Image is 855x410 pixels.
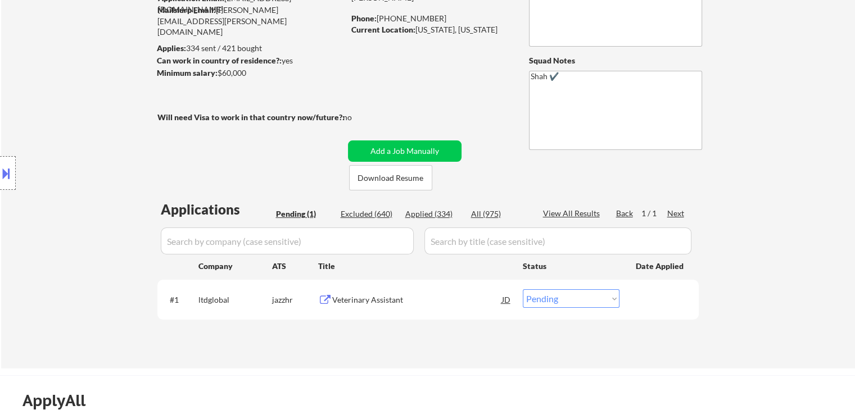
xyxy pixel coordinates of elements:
[543,208,603,219] div: View All Results
[157,56,282,65] strong: Can work in country of residence?:
[157,5,216,15] strong: Mailslurp Email:
[529,55,702,66] div: Squad Notes
[198,294,272,306] div: ltdglobal
[667,208,685,219] div: Next
[351,13,377,23] strong: Phone:
[351,24,510,35] div: [US_STATE], [US_STATE]
[349,165,432,190] button: Download Resume
[157,4,344,38] div: [PERSON_NAME][EMAIL_ADDRESS][PERSON_NAME][DOMAIN_NAME]
[157,68,218,78] strong: Minimum salary:
[22,391,98,410] div: ApplyAll
[157,43,186,53] strong: Applies:
[351,25,415,34] strong: Current Location:
[641,208,667,219] div: 1 / 1
[636,261,685,272] div: Date Applied
[157,67,344,79] div: $60,000
[276,208,332,220] div: Pending (1)
[341,208,397,220] div: Excluded (640)
[161,227,414,254] input: Search by company (case sensitive)
[616,208,634,219] div: Back
[523,256,619,276] div: Status
[161,203,272,216] div: Applications
[471,208,527,220] div: All (975)
[170,294,189,306] div: #1
[501,289,512,309] div: JD
[198,261,272,272] div: Company
[157,55,341,66] div: yes
[332,294,502,306] div: Veterinary Assistant
[272,261,318,272] div: ATS
[272,294,318,306] div: jazzhr
[424,227,691,254] input: Search by title (case sensitive)
[318,261,512,272] div: Title
[405,208,462,220] div: Applied (334)
[343,112,375,123] div: no
[157,112,345,122] strong: Will need Visa to work in that country now/future?:
[157,43,344,54] div: 334 sent / 421 bought
[351,13,510,24] div: [PHONE_NUMBER]
[348,140,462,162] button: Add a Job Manually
